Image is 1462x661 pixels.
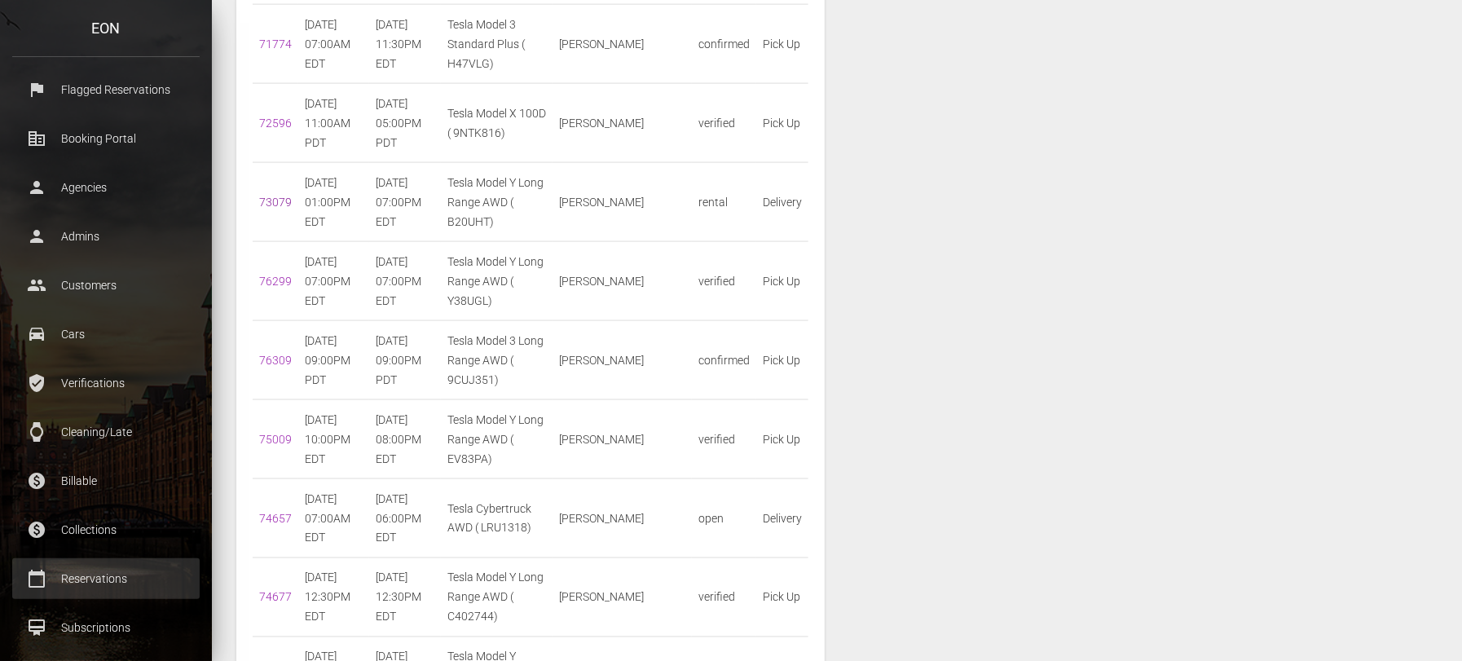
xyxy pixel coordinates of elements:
[756,557,808,637] td: Pick Up
[24,322,187,346] p: Cars
[692,83,756,162] td: verified
[369,83,440,162] td: [DATE] 05:00PM PDT
[24,420,187,444] p: Cleaning/Late
[692,162,756,241] td: rental
[24,566,187,591] p: Reservations
[24,77,187,102] p: Flagged Reservations
[24,469,187,493] p: Billable
[12,363,200,403] a: verified_user Verifications
[24,175,187,200] p: Agencies
[12,118,200,159] a: corporate_fare Booking Portal
[12,216,200,257] a: person Admins
[298,4,369,83] td: [DATE] 07:00AM EDT
[756,241,808,320] td: Pick Up
[756,83,808,162] td: Pick Up
[298,83,369,162] td: [DATE] 11:00AM PDT
[692,399,756,478] td: verified
[12,69,200,110] a: flag Flagged Reservations
[259,591,292,604] a: 74677
[756,162,808,241] td: Delivery
[441,478,553,557] td: Tesla Cybertruck AWD ( LRU1318)
[259,354,292,367] a: 76309
[553,557,692,637] td: [PERSON_NAME]
[24,518,187,542] p: Collections
[259,275,292,288] a: 76299
[553,241,692,320] td: [PERSON_NAME]
[24,273,187,297] p: Customers
[553,399,692,478] td: [PERSON_NAME]
[756,320,808,399] td: Pick Up
[12,167,200,208] a: person Agencies
[441,320,553,399] td: Tesla Model 3 Long Range AWD ( 9CUJ351)
[259,196,292,209] a: 73079
[441,83,553,162] td: Tesla Model X 100D ( 9NTK816)
[12,607,200,648] a: card_membership Subscriptions
[553,4,692,83] td: [PERSON_NAME]
[24,371,187,395] p: Verifications
[441,4,553,83] td: Tesla Model 3 Standard Plus ( H47VLG)
[756,4,808,83] td: Pick Up
[12,412,200,452] a: watch Cleaning/Late
[369,320,440,399] td: [DATE] 09:00PM PDT
[369,241,440,320] td: [DATE] 07:00PM EDT
[553,320,692,399] td: [PERSON_NAME]
[298,557,369,637] td: [DATE] 12:30PM EDT
[441,162,553,241] td: Tesla Model Y Long Range AWD ( B20UHT)
[259,117,292,130] a: 72596
[553,478,692,557] td: [PERSON_NAME]
[553,83,692,162] td: [PERSON_NAME]
[12,509,200,550] a: paid Collections
[259,433,292,446] a: 75009
[369,399,440,478] td: [DATE] 08:00PM EDT
[756,478,808,557] td: Delivery
[692,320,756,399] td: confirmed
[12,314,200,355] a: drive_eta Cars
[369,557,440,637] td: [DATE] 12:30PM EDT
[692,557,756,637] td: verified
[259,512,292,525] a: 74657
[692,478,756,557] td: open
[369,4,440,83] td: [DATE] 11:30PM EDT
[553,162,692,241] td: [PERSON_NAME]
[441,241,553,320] td: Tesla Model Y Long Range AWD ( Y38UGL)
[24,615,187,640] p: Subscriptions
[298,399,369,478] td: [DATE] 10:00PM EDT
[24,126,187,151] p: Booking Portal
[692,4,756,83] td: confirmed
[298,241,369,320] td: [DATE] 07:00PM EDT
[298,162,369,241] td: [DATE] 01:00PM EDT
[24,224,187,249] p: Admins
[441,399,553,478] td: Tesla Model Y Long Range AWD ( EV83PA)
[441,557,553,637] td: Tesla Model Y Long Range AWD ( C402744)
[756,399,808,478] td: Pick Up
[12,265,200,306] a: people Customers
[12,558,200,599] a: calendar_today Reservations
[692,241,756,320] td: verified
[369,478,440,557] td: [DATE] 06:00PM EDT
[298,320,369,399] td: [DATE] 09:00PM PDT
[298,478,369,557] td: [DATE] 07:00AM EDT
[369,162,440,241] td: [DATE] 07:00PM EDT
[12,460,200,501] a: paid Billable
[259,37,292,51] a: 71774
